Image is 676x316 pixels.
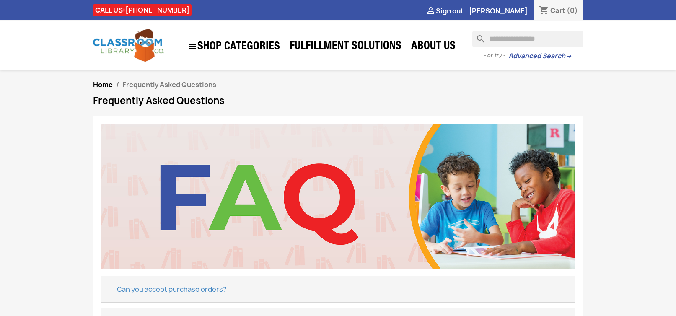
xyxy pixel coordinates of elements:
[426,6,464,16] a: Sign out
[187,41,197,52] i: 
[426,6,436,16] i: 
[565,52,572,60] span: →
[93,96,583,106] h1: Frequently Asked Questions
[93,4,192,16] div: CALL US:
[183,37,284,56] a: SHOP CATEGORIES
[469,6,528,16] a: [PERSON_NAME]
[101,124,575,269] img: CLC_FAQ.jpg
[122,80,216,89] span: Frequently Asked Questions
[567,6,578,15] span: (0)
[93,29,164,62] img: Classroom Library Company
[472,31,482,41] i: search
[93,80,113,89] a: Home
[125,5,189,15] a: [PHONE_NUMBER]
[550,6,565,15] span: Cart
[539,6,549,16] i: shopping_cart
[407,39,460,55] a: About Us
[285,39,406,55] a: Fulfillment Solutions
[472,31,583,47] input: Search
[110,281,234,297] button: Can you accept purchase orders?
[508,52,572,60] a: Advanced Search→
[484,51,508,60] span: - or try -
